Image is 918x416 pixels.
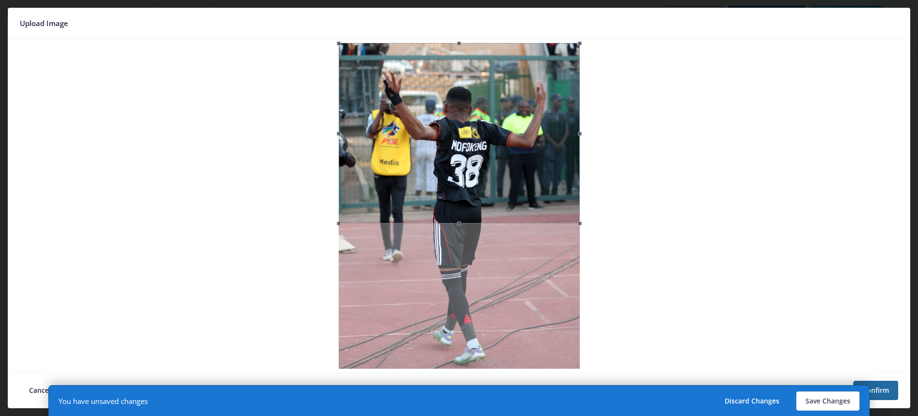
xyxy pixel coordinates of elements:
span: Upload Image [20,16,68,31]
button: Discard Changes [716,391,789,411]
button: Cancel [20,381,60,400]
button: Save Changes [796,391,860,411]
div: You have unsaved changes [58,396,148,406]
button: Confirm [853,381,898,400]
